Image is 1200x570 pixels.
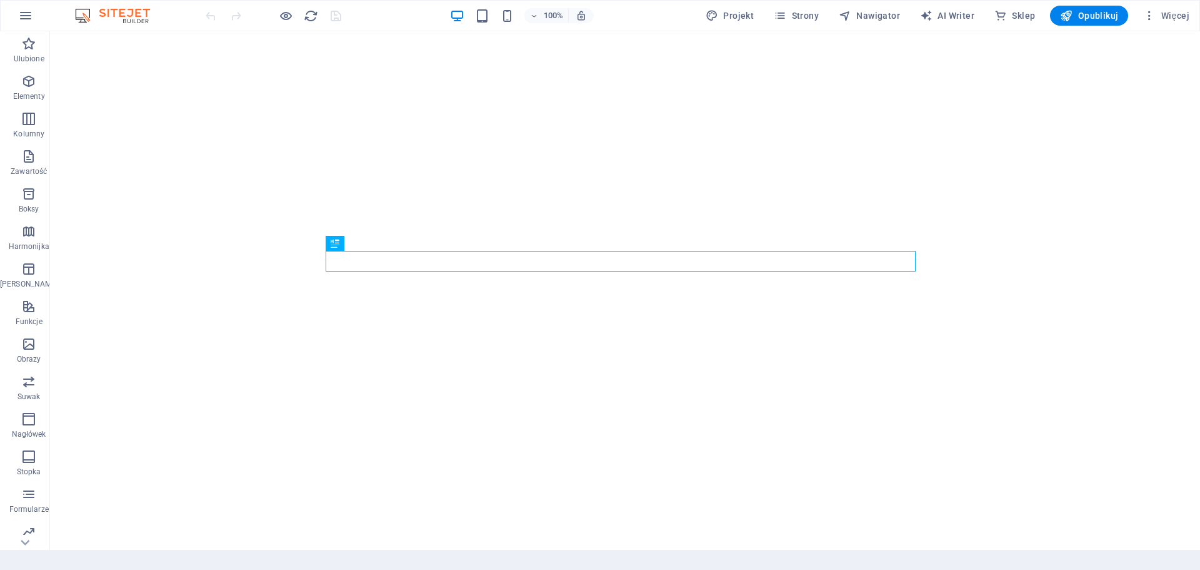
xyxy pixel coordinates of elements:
button: Więcej [1138,6,1194,26]
button: Sklep [989,6,1040,26]
p: Funkcje [16,317,42,327]
span: Sklep [994,9,1035,22]
h6: 100% [543,8,563,23]
span: Nawigator [839,9,900,22]
span: Strony [774,9,819,22]
i: Przeładuj stronę [304,9,318,23]
button: Kliknij tutaj, aby wyjść z trybu podglądu i kontynuować edycję [278,8,293,23]
div: Projekt (Ctrl+Alt+Y) [701,6,759,26]
p: Obrazy [17,354,41,364]
p: Nagłówek [12,429,46,439]
button: Nawigator [834,6,905,26]
span: Projekt [706,9,754,22]
button: AI Writer [915,6,979,26]
p: Kolumny [13,129,44,139]
button: 100% [524,8,569,23]
p: Zawartość [11,166,47,176]
p: Elementy [13,91,45,101]
button: reload [303,8,318,23]
button: Projekt [701,6,759,26]
img: Editor Logo [72,8,166,23]
p: Harmonijka [9,242,49,252]
p: Boksy [19,204,39,214]
span: Więcej [1143,9,1189,22]
p: Ulubione [14,54,44,64]
p: Suwak [17,392,41,402]
span: Opublikuj [1060,9,1118,22]
i: Po zmianie rozmiaru automatycznie dostosowuje poziom powiększenia do wybranego urządzenia. [576,10,587,21]
span: AI Writer [920,9,974,22]
button: Opublikuj [1050,6,1128,26]
button: Strony [769,6,824,26]
p: Stopka [17,467,41,477]
p: Formularze [9,504,49,514]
